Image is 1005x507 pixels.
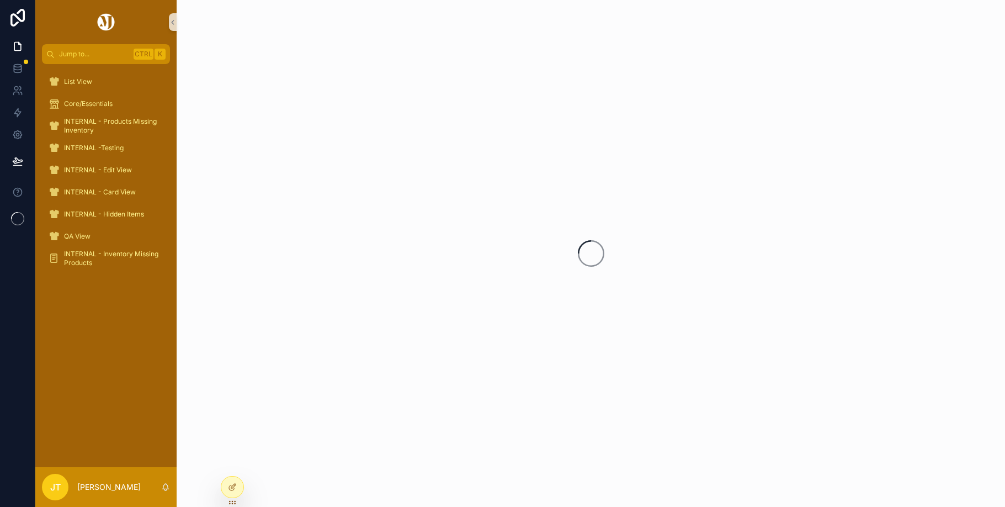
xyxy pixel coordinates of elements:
a: INTERNAL - Inventory Missing Products [42,249,170,268]
img: App logo [95,13,116,31]
span: INTERNAL - Inventory Missing Products [64,250,159,267]
span: QA View [64,232,91,241]
span: JT [50,480,61,494]
span: Jump to... [59,50,129,59]
a: INTERNAL - Edit View [42,160,170,180]
a: INTERNAL - Products Missing Inventory [42,116,170,136]
a: List View [42,72,170,92]
span: INTERNAL - Hidden Items [64,210,144,219]
span: INTERNAL -Testing [64,144,124,152]
span: INTERNAL - Card View [64,188,136,197]
span: List View [64,77,92,86]
span: Core/Essentials [64,99,113,108]
div: scrollable content [35,64,177,283]
span: INTERNAL - Edit View [64,166,132,175]
span: Ctrl [134,49,153,60]
a: QA View [42,226,170,246]
a: INTERNAL - Hidden Items [42,204,170,224]
p: [PERSON_NAME] [77,482,141,493]
a: INTERNAL - Card View [42,182,170,202]
button: Jump to...CtrlK [42,44,170,64]
span: INTERNAL - Products Missing Inventory [64,117,159,135]
a: INTERNAL -Testing [42,138,170,158]
a: Core/Essentials [42,94,170,114]
span: K [156,50,164,59]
